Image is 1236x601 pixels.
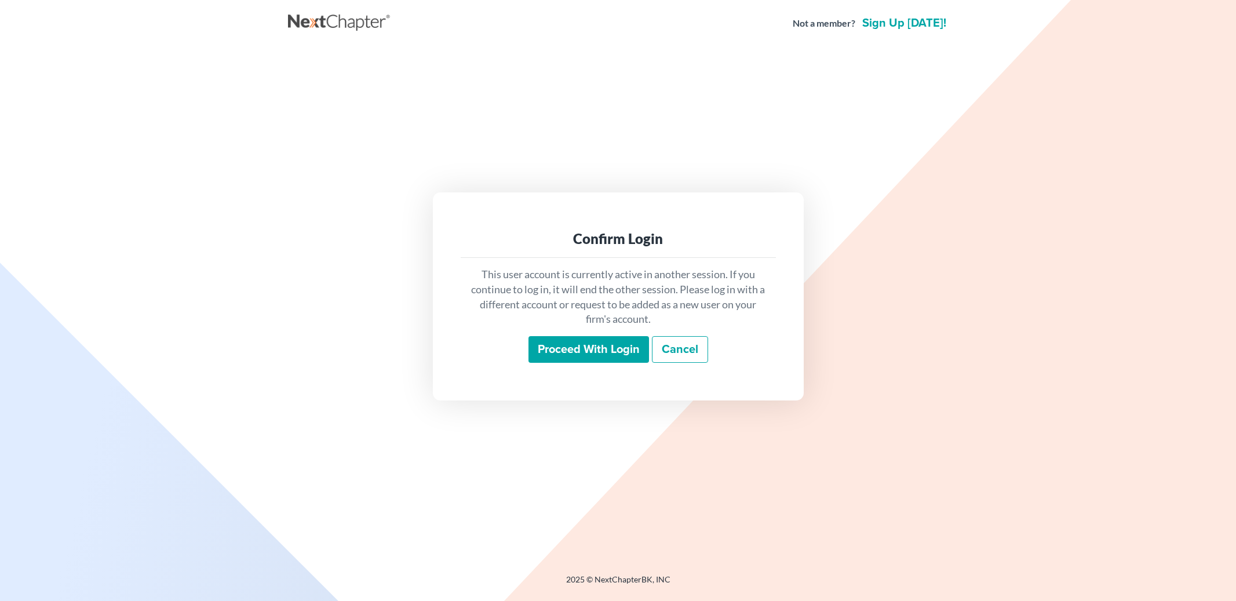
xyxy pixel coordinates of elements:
a: Cancel [652,336,708,363]
p: This user account is currently active in another session. If you continue to log in, it will end ... [470,267,767,327]
div: Confirm Login [470,230,767,248]
a: Sign up [DATE]! [860,17,949,29]
input: Proceed with login [528,336,649,363]
div: 2025 © NextChapterBK, INC [288,574,949,595]
strong: Not a member? [793,17,855,30]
